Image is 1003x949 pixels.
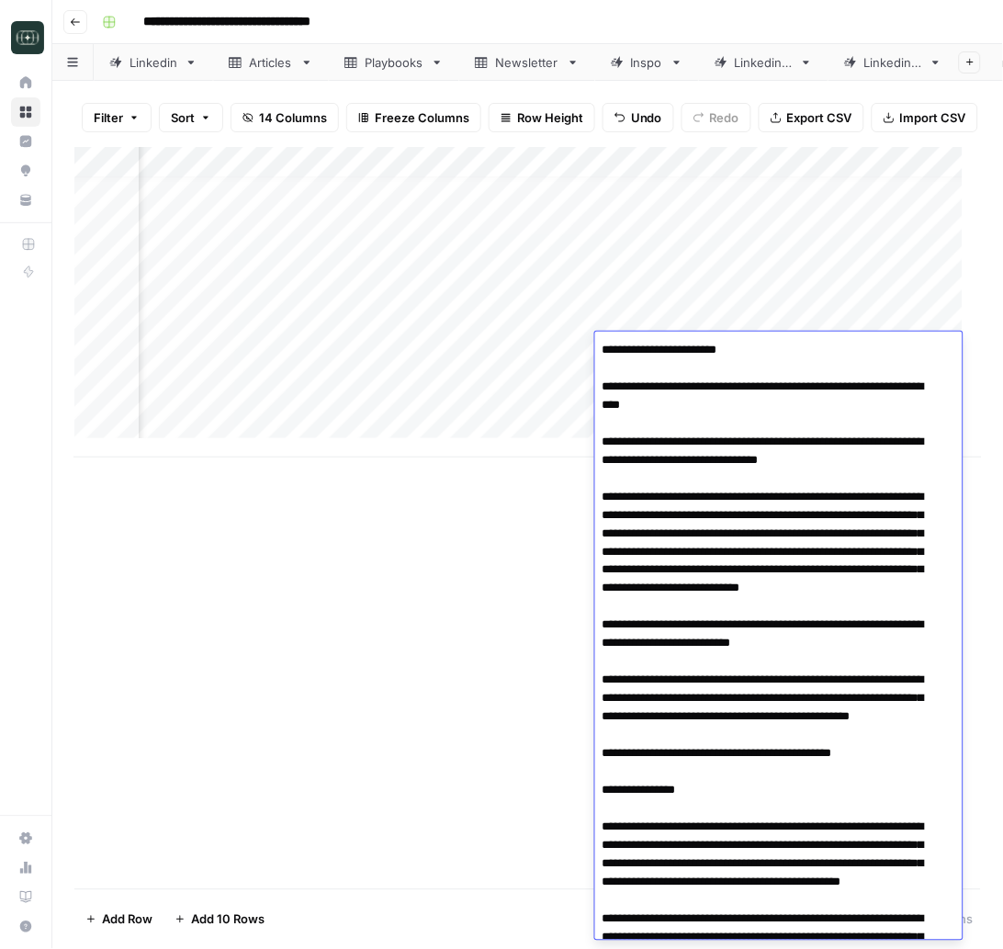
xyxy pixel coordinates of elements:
[864,53,922,72] div: Linkedin 3
[94,108,123,127] span: Filter
[94,44,213,81] a: Linkedin
[365,53,423,72] div: Playbooks
[74,905,163,934] button: Add Row
[459,44,595,81] a: Newsletter
[11,156,40,186] a: Opportunities
[11,186,40,215] a: Your Data
[191,910,265,929] span: Add 10 Rows
[682,103,751,132] button: Redo
[82,103,152,132] button: Filter
[213,44,329,81] a: Articles
[11,824,40,853] a: Settings
[231,103,339,132] button: 14 Columns
[11,127,40,156] a: Insights
[828,44,958,81] a: Linkedin 3
[163,905,276,934] button: Add 10 Rows
[900,108,966,127] span: Import CSV
[603,103,674,132] button: Undo
[495,53,559,72] div: Newsletter
[11,853,40,883] a: Usage
[872,103,978,132] button: Import CSV
[346,103,481,132] button: Freeze Columns
[489,103,595,132] button: Row Height
[159,103,223,132] button: Sort
[102,910,152,929] span: Add Row
[759,103,864,132] button: Export CSV
[517,108,583,127] span: Row Height
[11,68,40,97] a: Home
[787,108,852,127] span: Export CSV
[11,97,40,127] a: Browse
[699,44,828,81] a: Linkedin 2
[631,53,663,72] div: Inspo
[259,108,327,127] span: 14 Columns
[11,21,44,54] img: Catalyst Logo
[249,53,293,72] div: Articles
[375,108,469,127] span: Freeze Columns
[631,108,662,127] span: Undo
[329,44,459,81] a: Playbooks
[710,108,739,127] span: Redo
[735,53,793,72] div: Linkedin 2
[11,883,40,912] a: Learning Hub
[11,15,40,61] button: Workspace: Catalyst
[130,53,177,72] div: Linkedin
[171,108,195,127] span: Sort
[11,912,40,942] button: Help + Support
[595,44,699,81] a: Inspo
